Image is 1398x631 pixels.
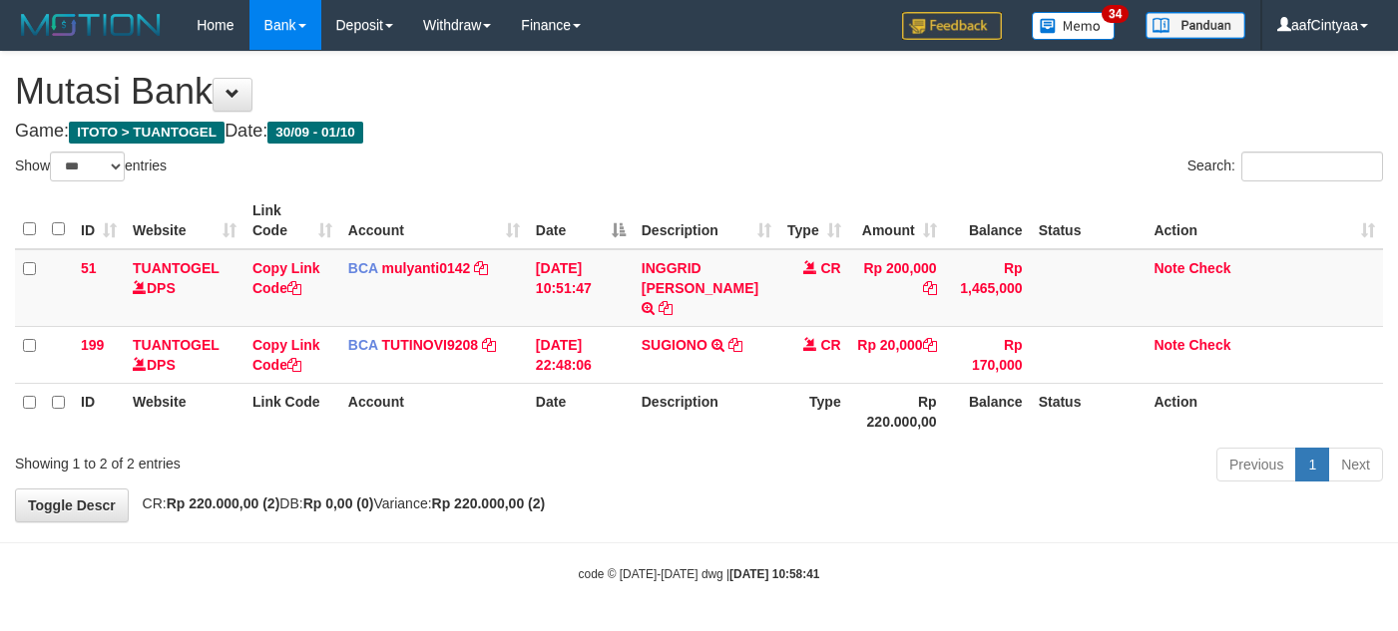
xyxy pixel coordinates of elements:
th: ID: activate to sort column ascending [73,192,125,249]
a: Note [1154,337,1184,353]
span: CR [820,337,840,353]
th: Type [779,383,849,440]
th: Status [1031,383,1147,440]
a: INGGRID [PERSON_NAME] [642,260,758,296]
a: Copy Rp 200,000 to clipboard [923,280,937,296]
th: Account [340,383,528,440]
span: 199 [81,337,104,353]
th: Balance [945,383,1031,440]
a: 1 [1295,448,1329,481]
label: Show entries [15,152,167,181]
th: Link Code [244,383,340,440]
th: Balance [945,192,1031,249]
div: Showing 1 to 2 of 2 entries [15,446,568,473]
a: Previous [1216,448,1296,481]
a: SUGIONO [642,337,707,353]
label: Search: [1187,152,1383,181]
td: DPS [125,326,244,383]
input: Search: [1241,152,1383,181]
td: [DATE] 10:51:47 [528,249,634,327]
span: ITOTO > TUANTOGEL [69,122,225,144]
h4: Game: Date: [15,122,1383,142]
a: Copy mulyanti0142 to clipboard [474,260,488,276]
a: Copy Link Code [252,260,320,296]
span: 34 [1102,5,1129,23]
span: BCA [348,337,378,353]
strong: [DATE] 10:58:41 [729,567,819,581]
a: Toggle Descr [15,488,129,522]
th: Website [125,383,244,440]
a: Next [1328,448,1383,481]
th: Amount: activate to sort column ascending [849,192,945,249]
img: Feedback.jpg [902,12,1002,40]
a: Copy INGGRID MAYA WALAN to clipboard [659,300,673,316]
select: Showentries [50,152,125,181]
td: Rp 170,000 [945,326,1031,383]
span: CR: DB: Variance: [133,495,546,511]
span: 51 [81,260,97,276]
th: Type: activate to sort column ascending [779,192,849,249]
th: Status [1031,192,1147,249]
td: Rp 20,000 [849,326,945,383]
th: Rp 220.000,00 [849,383,945,440]
a: Check [1188,337,1230,353]
th: Date: activate to sort column descending [528,192,634,249]
strong: Rp 220.000,00 (2) [432,495,546,511]
small: code © [DATE]-[DATE] dwg | [579,567,820,581]
td: [DATE] 22:48:06 [528,326,634,383]
th: ID [73,383,125,440]
th: Website: activate to sort column ascending [125,192,244,249]
a: Note [1154,260,1184,276]
th: Link Code: activate to sort column ascending [244,192,340,249]
a: Copy TUTINOVI9208 to clipboard [482,337,496,353]
img: MOTION_logo.png [15,10,167,40]
a: TUANTOGEL [133,337,220,353]
td: DPS [125,249,244,327]
a: mulyanti0142 [382,260,471,276]
h1: Mutasi Bank [15,72,1383,112]
td: Rp 200,000 [849,249,945,327]
span: BCA [348,260,378,276]
a: TUANTOGEL [133,260,220,276]
img: panduan.png [1146,12,1245,39]
th: Description: activate to sort column ascending [634,192,779,249]
img: Button%20Memo.svg [1032,12,1116,40]
span: CR [820,260,840,276]
a: Copy Link Code [252,337,320,373]
th: Action: activate to sort column ascending [1146,192,1383,249]
th: Description [634,383,779,440]
strong: Rp 220.000,00 (2) [167,495,280,511]
a: Copy SUGIONO to clipboard [728,337,742,353]
th: Account: activate to sort column ascending [340,192,528,249]
td: Rp 1,465,000 [945,249,1031,327]
strong: Rp 0,00 (0) [303,495,374,511]
a: TUTINOVI9208 [382,337,478,353]
a: Copy Rp 20,000 to clipboard [923,337,937,353]
th: Date [528,383,634,440]
a: Check [1188,260,1230,276]
span: 30/09 - 01/10 [267,122,363,144]
th: Action [1146,383,1383,440]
